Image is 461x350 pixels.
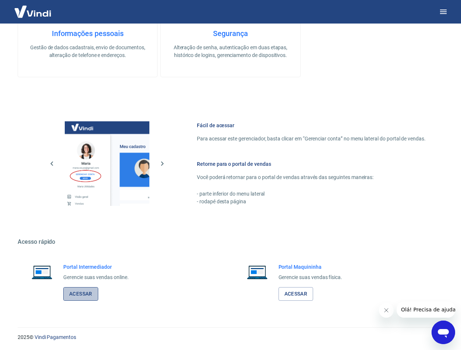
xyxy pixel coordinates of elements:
[279,263,343,271] h6: Portal Maquininha
[242,263,273,281] img: Imagem de um notebook aberto
[4,5,62,11] span: Olá! Precisa de ajuda?
[63,287,98,301] a: Acessar
[26,263,57,281] img: Imagem de um notebook aberto
[279,274,343,281] p: Gerencie suas vendas física.
[65,121,149,206] img: Imagem da dashboard mostrando o botão de gerenciar conta na sidebar no lado esquerdo
[18,238,443,246] h5: Acesso rápido
[197,122,426,129] h6: Fácil de acessar
[18,333,443,341] p: 2025 ©
[63,274,129,281] p: Gerencie suas vendas online.
[379,303,394,318] iframe: Close message
[197,190,426,198] p: - parte inferior do menu lateral
[197,174,426,181] p: Você poderá retornar para o portal de vendas através das seguintes maneiras:
[173,44,288,59] p: Alteração de senha, autenticação em duas etapas, histórico de logins, gerenciamento de dispositivos.
[30,44,145,59] p: Gestão de dados cadastrais, envio de documentos, alteração de telefone e endereços.
[30,29,145,38] h4: Informações pessoais
[397,301,455,318] iframe: Message from company
[279,287,313,301] a: Acessar
[432,321,455,344] iframe: Button to launch messaging window
[35,334,76,340] a: Vindi Pagamentos
[173,29,288,38] h4: Segurança
[9,0,57,23] img: Vindi
[63,263,129,271] h6: Portal Intermediador
[197,198,426,206] p: - rodapé desta página
[197,160,426,168] h6: Retorne para o portal de vendas
[197,135,426,143] p: Para acessar este gerenciador, basta clicar em “Gerenciar conta” no menu lateral do portal de ven...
